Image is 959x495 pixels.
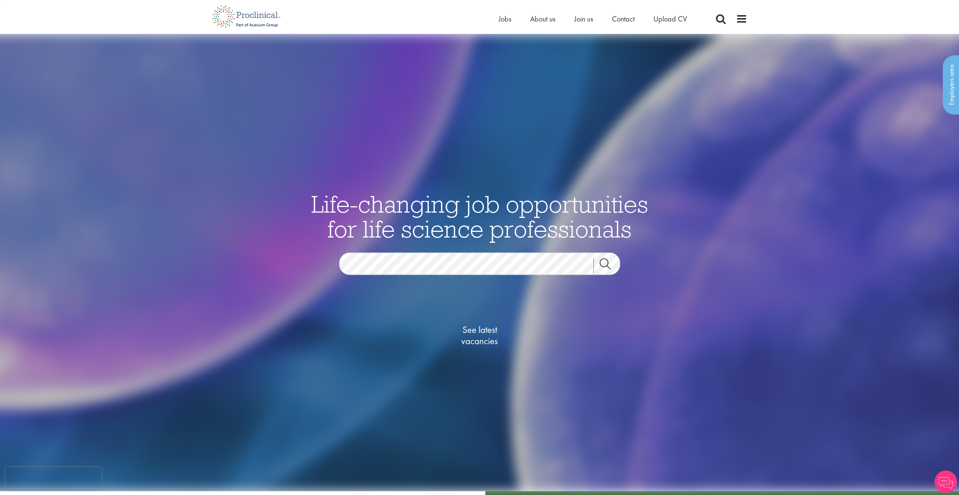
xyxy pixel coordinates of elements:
a: Jobs [499,14,511,24]
img: Chatbot [935,470,957,493]
a: Join us [574,14,593,24]
a: Contact [612,14,635,24]
span: Life-changing job opportunities for life science professionals [311,189,648,244]
a: See latestvacancies [442,294,517,377]
a: Job search submit button [593,258,626,273]
a: Upload CV [653,14,687,24]
span: See latest vacancies [442,324,517,347]
a: About us [530,14,555,24]
iframe: reCAPTCHA [5,467,102,490]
